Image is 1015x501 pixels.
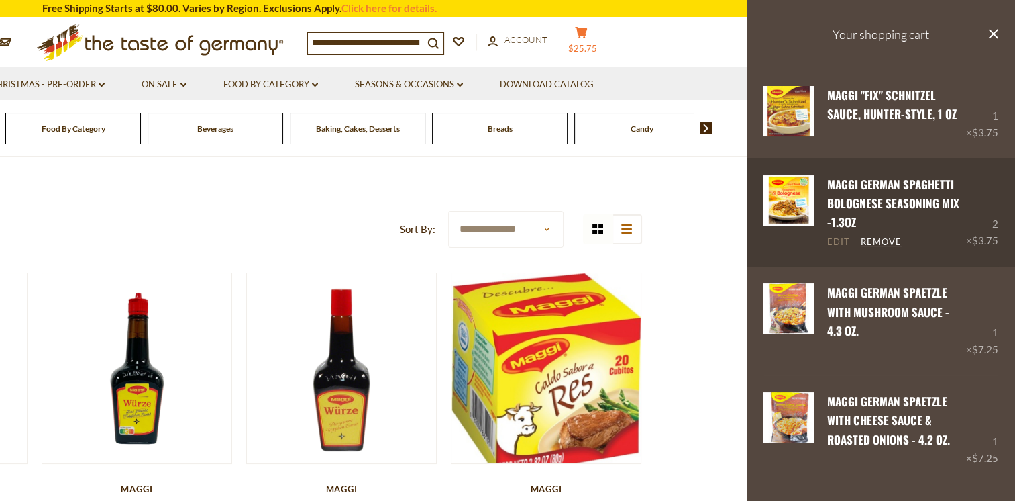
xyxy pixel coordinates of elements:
a: Maggi "Fix" Schnitzel Sauce, Hunter-Style, 1 oz [827,87,957,122]
img: Maggi [451,273,641,476]
div: Maggi [246,484,437,494]
div: 1 × [966,283,998,358]
a: Maggi German Jaeger Schnitzel (Hunter) Mix [763,86,814,141]
a: Food By Category [223,77,318,92]
a: Maggi German Spaetzle with Mushroom Sauce [763,283,814,358]
a: Download Catalog [500,77,594,92]
span: $3.75 [972,126,998,138]
img: Maggi German Spaetzle with Mushroom Sauce [763,283,814,334]
span: $25.75 [568,43,597,54]
span: Account [504,34,547,45]
span: $7.25 [972,343,998,355]
a: Click here for details. [341,2,437,14]
a: Maggi German Spaghetti Bolognese Seasoning Mix -1.3oz [763,175,814,250]
a: Maggi Cheese Spaetzle with Roasted Onions [763,392,814,467]
button: $25.75 [562,26,602,60]
a: Food By Category [42,124,105,134]
a: Account [488,33,547,48]
a: Maggi German Spaetzle with Cheese Sauce & Roasted Onions - 4.2 oz. [827,393,950,448]
a: Remove [861,236,902,248]
div: 1 × [966,86,998,141]
a: Maggi German Spaghetti Bolognese Seasoning Mix -1.3oz [827,176,959,231]
span: $3.75 [972,234,998,246]
label: Sort By: [400,221,435,238]
img: next arrow [700,122,712,134]
a: On Sale [142,77,186,92]
div: 2 × [966,175,998,250]
a: Seasons & Occasions [355,77,463,92]
a: Beverages [197,124,233,134]
a: Candy [631,124,653,134]
img: Maggi German Jaeger Schnitzel (Hunter) Mix [763,86,814,136]
img: Maggi German Spaghetti Bolognese Seasoning Mix -1.3oz [763,175,814,226]
div: Maggi [42,484,233,494]
div: 1 × [966,392,998,467]
div: Maggi [451,484,642,494]
a: Edit [827,236,850,248]
span: $7.25 [972,452,998,464]
a: Maggi German Spaetzle with Mushroom Sauce - 4.3 oz. [827,284,949,339]
a: Baking, Cakes, Desserts [316,124,400,134]
a: Breads [488,124,513,134]
img: Maggi [247,273,437,463]
img: Maggi Cheese Spaetzle with Roasted Onions [763,392,814,443]
img: Maggi [42,273,232,463]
